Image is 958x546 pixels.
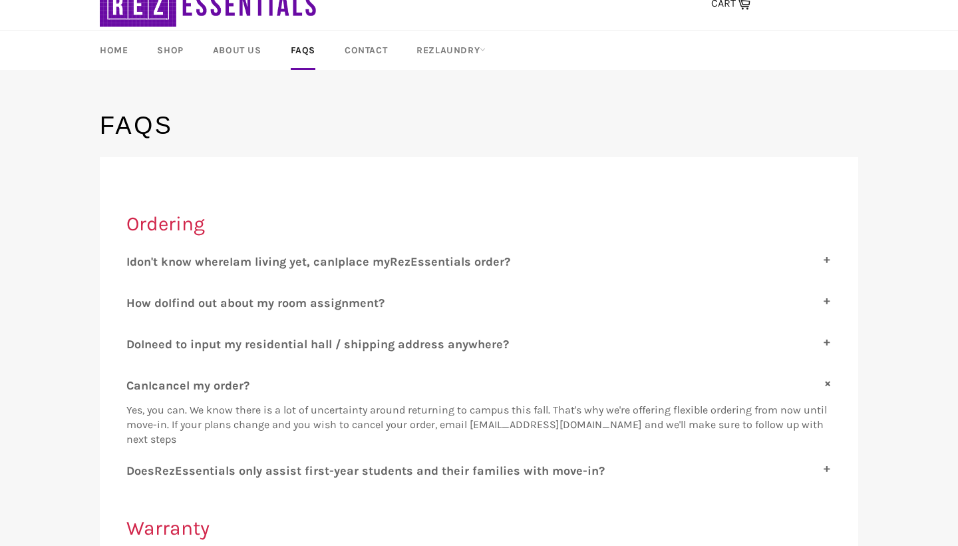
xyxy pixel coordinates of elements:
[152,378,249,393] span: cancel my order?
[172,296,385,310] span: find out about my room assignment?
[126,404,827,445] span: Yes, you can. We know there is a lot of uncertainty around returning to campus this fall. That's ...
[126,463,832,478] label: D R E
[331,31,400,70] a: Contact
[134,463,154,478] span: oes
[134,337,141,352] span: o
[126,210,832,238] h2: Ordering
[200,31,275,70] a: About Us
[233,254,335,269] span: am living yet, can
[126,254,832,269] label: I I I R E
[126,337,832,352] label: D I
[130,254,230,269] span: don't know where
[86,31,141,70] a: Home
[144,337,509,352] span: need to input my residential hall / shipping address anywhere?
[126,515,832,542] h2: Warranty
[162,463,175,478] span: ez
[126,296,832,310] label: H I
[182,463,605,478] span: ssentials only assist first-year students and their families with move-in?
[418,254,510,269] span: ssentials order?
[277,31,329,70] a: FAQs
[338,254,390,269] span: place my
[134,378,148,393] span: an
[126,378,832,393] label: C I
[403,31,499,70] a: RezLaundry
[398,254,410,269] span: ez
[144,31,196,70] a: Shop
[135,296,168,310] span: ow do
[100,109,858,142] h1: FAQs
